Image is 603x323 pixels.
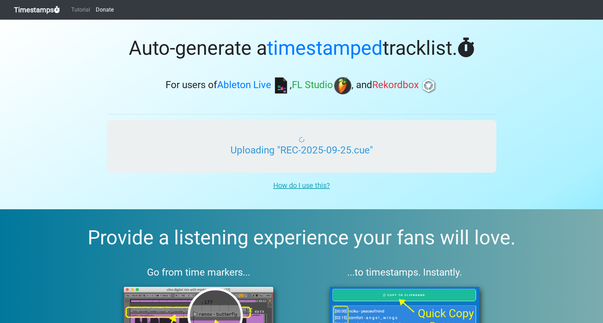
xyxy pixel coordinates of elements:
[107,266,290,278] h3: Go from time markers...
[107,77,496,94] h3: For users of , , and
[272,77,290,94] img: ableton.png
[313,266,496,278] h3: ...to timestamps. Instantly.
[68,3,93,17] a: Tutorial
[93,3,116,17] a: Donate
[17,226,586,250] h2: Provide a listening experience your fans will love.
[420,77,437,94] img: rb.png
[372,79,419,91] span: Rekordbox
[107,37,496,60] h1: Auto-generate a tracklist.
[273,181,330,190] u: How do I use this?
[334,77,351,94] img: fl.png
[14,3,60,17] a: Timestamps
[217,79,271,91] span: Ableton Live
[292,79,333,91] span: FL Studio
[267,37,383,60] span: timestamped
